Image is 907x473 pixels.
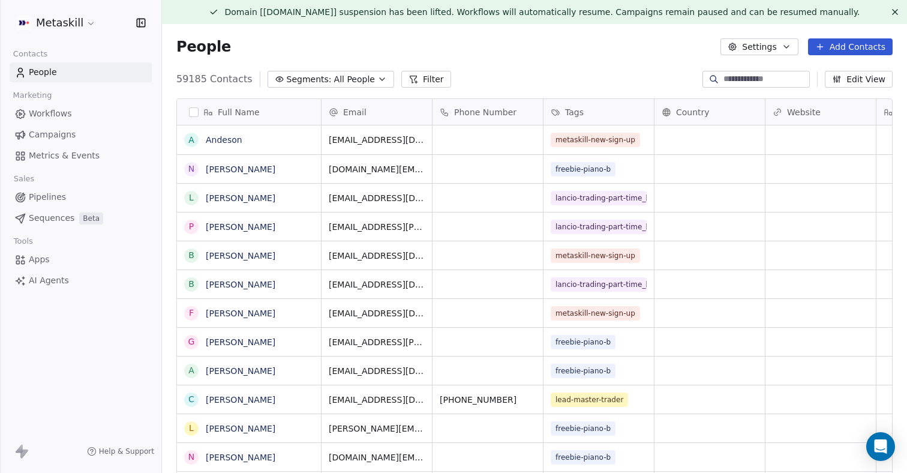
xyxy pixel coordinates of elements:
[551,393,628,407] span: lead-master-trader
[188,163,194,175] div: N
[10,271,152,291] a: AI Agents
[188,364,194,377] div: A
[787,106,821,118] span: Website
[8,170,40,188] span: Sales
[765,99,876,125] div: Website
[543,99,654,125] div: Tags
[87,447,154,456] a: Help & Support
[188,134,194,146] div: A
[551,306,640,321] span: metaskill-new-sign-up
[343,106,367,118] span: Email
[29,149,100,162] span: Metrics & Events
[14,13,98,33] button: Metaskill
[329,134,425,146] span: [EMAIL_ADDRESS][DOMAIN_NAME]
[329,250,425,262] span: [EMAIL_ADDRESS][DOMAIN_NAME]
[176,38,231,56] span: People
[177,99,321,125] div: Full Name
[29,191,66,203] span: Pipelines
[79,212,103,224] span: Beta
[329,221,425,233] span: [EMAIL_ADDRESS][PERSON_NAME][DOMAIN_NAME]
[188,336,195,348] div: G
[29,128,76,141] span: Campaigns
[329,192,425,204] span: [EMAIL_ADDRESS][DOMAIN_NAME]
[551,133,640,147] span: metaskill-new-sign-up
[551,421,615,436] span: freebie-piano-b
[866,432,895,461] div: Open Intercom Messenger
[551,249,640,263] span: metaskill-new-sign-up
[8,86,57,104] span: Marketing
[189,191,194,204] div: L
[206,453,275,462] a: [PERSON_NAME]
[10,62,152,82] a: People
[676,106,710,118] span: Country
[10,104,152,124] a: Workflows
[29,212,74,224] span: Sequences
[206,193,275,203] a: [PERSON_NAME]
[454,106,516,118] span: Phone Number
[551,220,647,234] span: lancio-trading-part-time_[DATE]
[720,38,798,55] button: Settings
[433,99,543,125] div: Phone Number
[287,73,332,86] span: Segments:
[551,162,615,176] span: freebie-piano-b
[10,187,152,207] a: Pipelines
[551,191,647,205] span: lancio-trading-part-time_[DATE]
[188,249,194,262] div: B
[206,222,275,232] a: [PERSON_NAME]
[188,393,194,406] div: C
[206,251,275,261] a: [PERSON_NAME]
[329,394,425,406] span: [EMAIL_ADDRESS][DOMAIN_NAME]
[10,146,152,166] a: Metrics & Events
[17,16,31,30] img: AVATAR%20METASKILL%20-%20Colori%20Positivo.png
[329,336,425,348] span: [EMAIL_ADDRESS][PERSON_NAME][DOMAIN_NAME]
[565,106,584,118] span: Tags
[329,423,425,435] span: [PERSON_NAME][EMAIL_ADDRESS][DOMAIN_NAME]
[551,335,615,349] span: freebie-piano-b
[551,450,615,465] span: freebie-piano-b
[188,451,194,463] div: N
[322,99,432,125] div: Email
[206,337,275,347] a: [PERSON_NAME]
[206,366,275,376] a: [PERSON_NAME]
[176,72,253,86] span: 59185 Contacts
[10,208,152,228] a: SequencesBeta
[224,7,860,17] span: Domain [[DOMAIN_NAME]] suspension has been lifted. Workflows will automatically resume. Campaigns...
[29,66,57,79] span: People
[29,274,69,287] span: AI Agents
[218,106,260,118] span: Full Name
[189,422,194,435] div: L
[825,71,893,88] button: Edit View
[329,163,425,175] span: [DOMAIN_NAME][EMAIL_ADDRESS][DOMAIN_NAME]
[189,220,194,233] div: P
[654,99,765,125] div: Country
[551,364,615,378] span: freebie-piano-b
[808,38,893,55] button: Add Contacts
[329,279,425,291] span: [EMAIL_ADDRESS][DOMAIN_NAME]
[206,135,242,145] a: Andeson
[206,280,275,289] a: [PERSON_NAME]
[36,15,83,31] span: Metaskill
[189,307,194,319] div: F
[99,447,154,456] span: Help & Support
[206,309,275,318] a: [PERSON_NAME]
[440,394,536,406] span: [PHONE_NUMBER]
[329,365,425,377] span: [EMAIL_ADDRESS][DOMAIN_NAME]
[10,125,152,145] a: Campaigns
[329,451,425,463] span: [DOMAIN_NAME][EMAIL_ADDRESS][DOMAIN_NAME]
[8,232,38,250] span: Tools
[206,164,275,174] a: [PERSON_NAME]
[8,45,53,63] span: Contacts
[206,395,275,405] a: [PERSON_NAME]
[551,277,647,292] span: lancio-trading-part-time_[DATE]
[29,253,50,266] span: Apps
[401,71,451,88] button: Filter
[206,424,275,433] a: [PERSON_NAME]
[334,73,375,86] span: All People
[329,307,425,319] span: [EMAIL_ADDRESS][DOMAIN_NAME]
[10,250,152,270] a: Apps
[29,107,72,120] span: Workflows
[188,278,194,291] div: B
